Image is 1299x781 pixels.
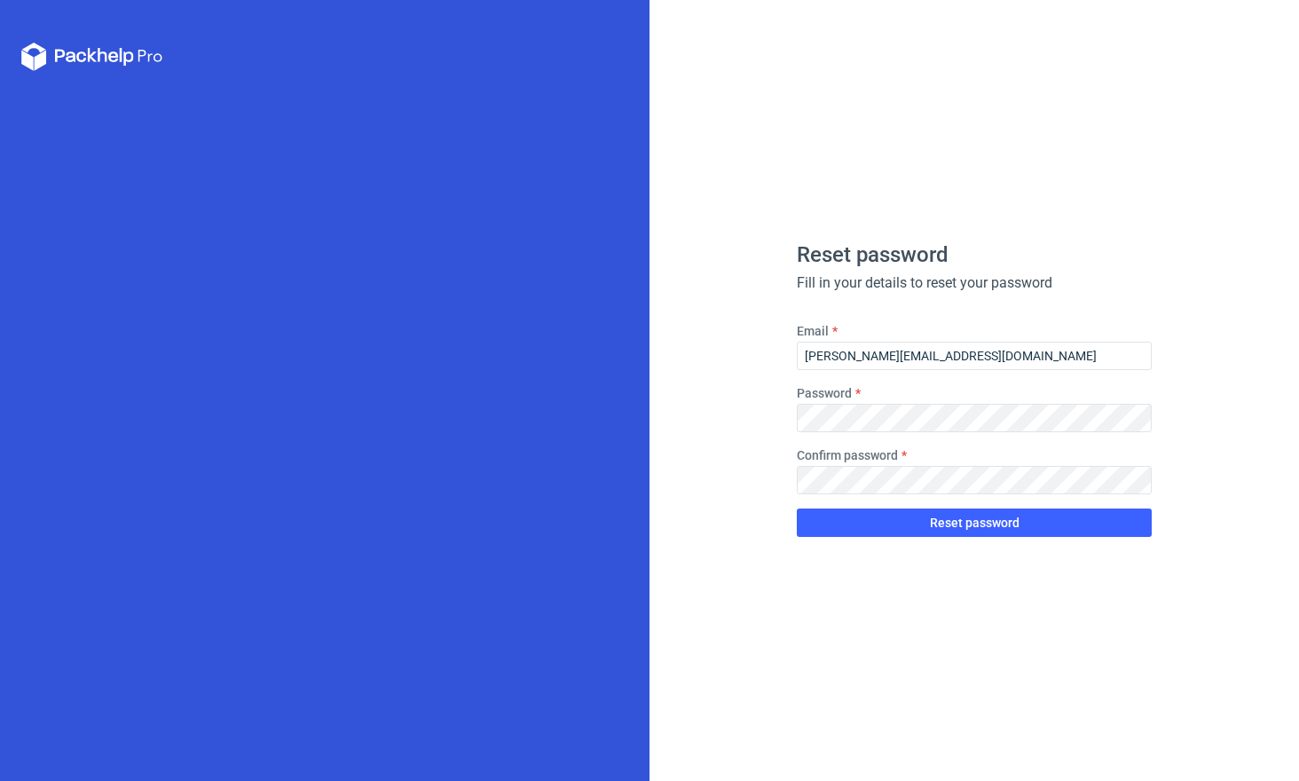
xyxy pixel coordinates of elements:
div: Fill in your details to reset your password [797,272,1152,294]
label: Email [797,322,829,340]
label: Password [797,384,852,402]
button: Reset password [797,509,1152,537]
span: Reset password [930,517,1020,529]
h1: Reset password [797,244,1152,265]
label: Confirm password [797,446,898,464]
svg: Packhelp Pro [21,43,163,71]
